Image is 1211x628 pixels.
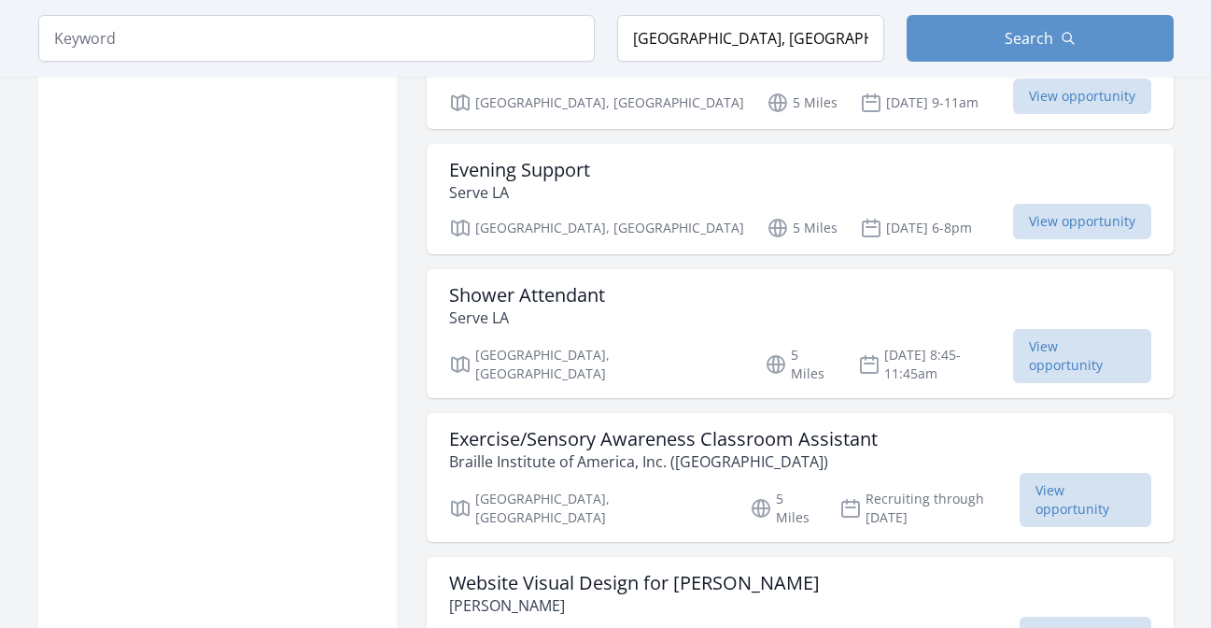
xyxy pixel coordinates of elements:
[427,144,1174,254] a: Evening Support Serve LA [GEOGRAPHIC_DATA], [GEOGRAPHIC_DATA] 5 Miles [DATE] 6-8pm View opportunity
[449,450,878,473] p: Braille Institute of America, Inc. ([GEOGRAPHIC_DATA])
[860,92,979,114] p: [DATE] 9-11am
[427,269,1174,398] a: Shower Attendant Serve LA [GEOGRAPHIC_DATA], [GEOGRAPHIC_DATA] 5 Miles [DATE] 8:45-11:45am View o...
[1013,204,1151,239] span: View opportunity
[449,181,590,204] p: Serve LA
[449,217,744,239] p: [GEOGRAPHIC_DATA], [GEOGRAPHIC_DATA]
[765,346,836,383] p: 5 Miles
[767,217,838,239] p: 5 Miles
[427,413,1174,542] a: Exercise/Sensory Awareness Classroom Assistant Braille Institute of America, Inc. ([GEOGRAPHIC_DA...
[449,159,590,181] h3: Evening Support
[449,594,820,617] p: [PERSON_NAME]
[750,490,817,527] p: 5 Miles
[449,428,878,450] h3: Exercise/Sensory Awareness Classroom Assistant
[1005,27,1053,50] span: Search
[449,346,743,383] p: [GEOGRAPHIC_DATA], [GEOGRAPHIC_DATA]
[617,15,884,62] input: Location
[1020,473,1151,527] span: View opportunity
[449,284,605,307] h3: Shower Attendant
[449,572,820,594] h3: Website Visual Design for [PERSON_NAME]
[449,490,728,527] p: [GEOGRAPHIC_DATA], [GEOGRAPHIC_DATA]
[449,92,744,114] p: [GEOGRAPHIC_DATA], [GEOGRAPHIC_DATA]
[839,490,1020,527] p: Recruiting through [DATE]
[907,15,1174,62] button: Search
[767,92,838,114] p: 5 Miles
[858,346,1013,383] p: [DATE] 8:45-11:45am
[1013,78,1151,114] span: View opportunity
[1013,329,1150,383] span: View opportunity
[860,217,972,239] p: [DATE] 6-8pm
[38,15,595,62] input: Keyword
[449,307,605,329] p: Serve LA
